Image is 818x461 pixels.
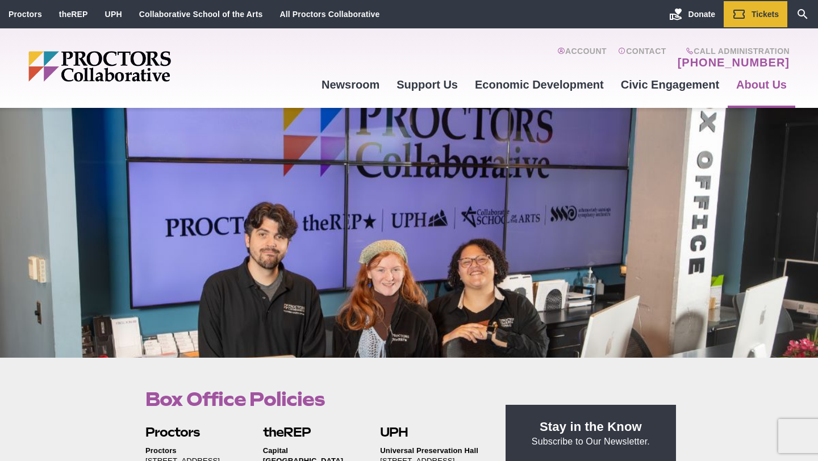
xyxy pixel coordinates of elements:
span: Tickets [752,10,779,19]
strong: Stay in the Know [540,420,642,434]
h2: Proctors [145,424,245,441]
span: Donate [688,10,715,19]
h1: Box Office Policies [145,388,479,410]
strong: Proctors [145,446,177,455]
a: Contact [618,47,666,69]
a: Tickets [724,1,787,27]
a: theREP [59,10,88,19]
a: Civic Engagement [612,69,728,100]
img: Proctors logo [28,51,258,82]
h2: UPH [380,424,479,441]
span: Call Administration [674,47,790,56]
a: Search [787,1,818,27]
a: Donate [661,1,724,27]
strong: Universal Preservation Hall [380,446,478,455]
a: Support Us [388,69,466,100]
a: All Proctors Collaborative [279,10,379,19]
a: UPH [105,10,122,19]
a: Economic Development [466,69,612,100]
a: Account [557,47,607,69]
a: Newsroom [313,69,388,100]
a: Proctors [9,10,42,19]
a: Collaborative School of the Arts [139,10,263,19]
a: About Us [728,69,795,100]
a: [PHONE_NUMBER] [678,56,790,69]
p: Subscribe to Our Newsletter. [519,418,662,448]
h2: theREP [263,424,362,441]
